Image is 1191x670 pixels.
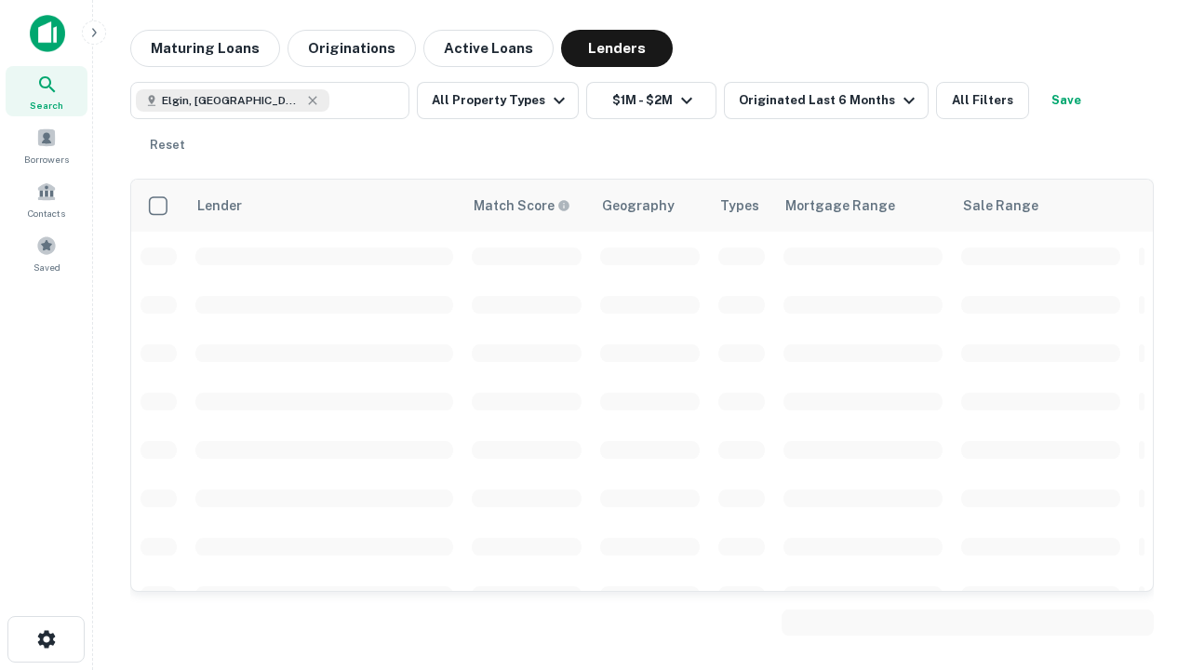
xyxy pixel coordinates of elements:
[6,228,87,278] a: Saved
[33,260,60,275] span: Saved
[197,194,242,217] div: Lender
[6,174,87,224] a: Contacts
[6,66,87,116] a: Search
[1098,462,1191,551] iframe: Chat Widget
[24,152,69,167] span: Borrowers
[602,194,675,217] div: Geography
[724,82,929,119] button: Originated Last 6 Months
[936,82,1029,119] button: All Filters
[785,194,895,217] div: Mortgage Range
[162,92,301,109] span: Elgin, [GEOGRAPHIC_DATA], [GEOGRAPHIC_DATA]
[417,82,579,119] button: All Property Types
[586,82,716,119] button: $1M - $2M
[186,180,462,232] th: Lender
[591,180,709,232] th: Geography
[30,15,65,52] img: capitalize-icon.png
[720,194,759,217] div: Types
[474,195,570,216] div: Capitalize uses an advanced AI algorithm to match your search with the best lender. The match sco...
[709,180,774,232] th: Types
[138,127,197,164] button: Reset
[423,30,554,67] button: Active Loans
[739,89,920,112] div: Originated Last 6 Months
[952,180,1130,232] th: Sale Range
[1037,82,1096,119] button: Save your search to get updates of matches that match your search criteria.
[462,180,591,232] th: Capitalize uses an advanced AI algorithm to match your search with the best lender. The match sco...
[774,180,952,232] th: Mortgage Range
[130,30,280,67] button: Maturing Loans
[288,30,416,67] button: Originations
[6,120,87,170] a: Borrowers
[474,195,567,216] h6: Match Score
[963,194,1038,217] div: Sale Range
[561,30,673,67] button: Lenders
[30,98,63,113] span: Search
[28,206,65,221] span: Contacts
